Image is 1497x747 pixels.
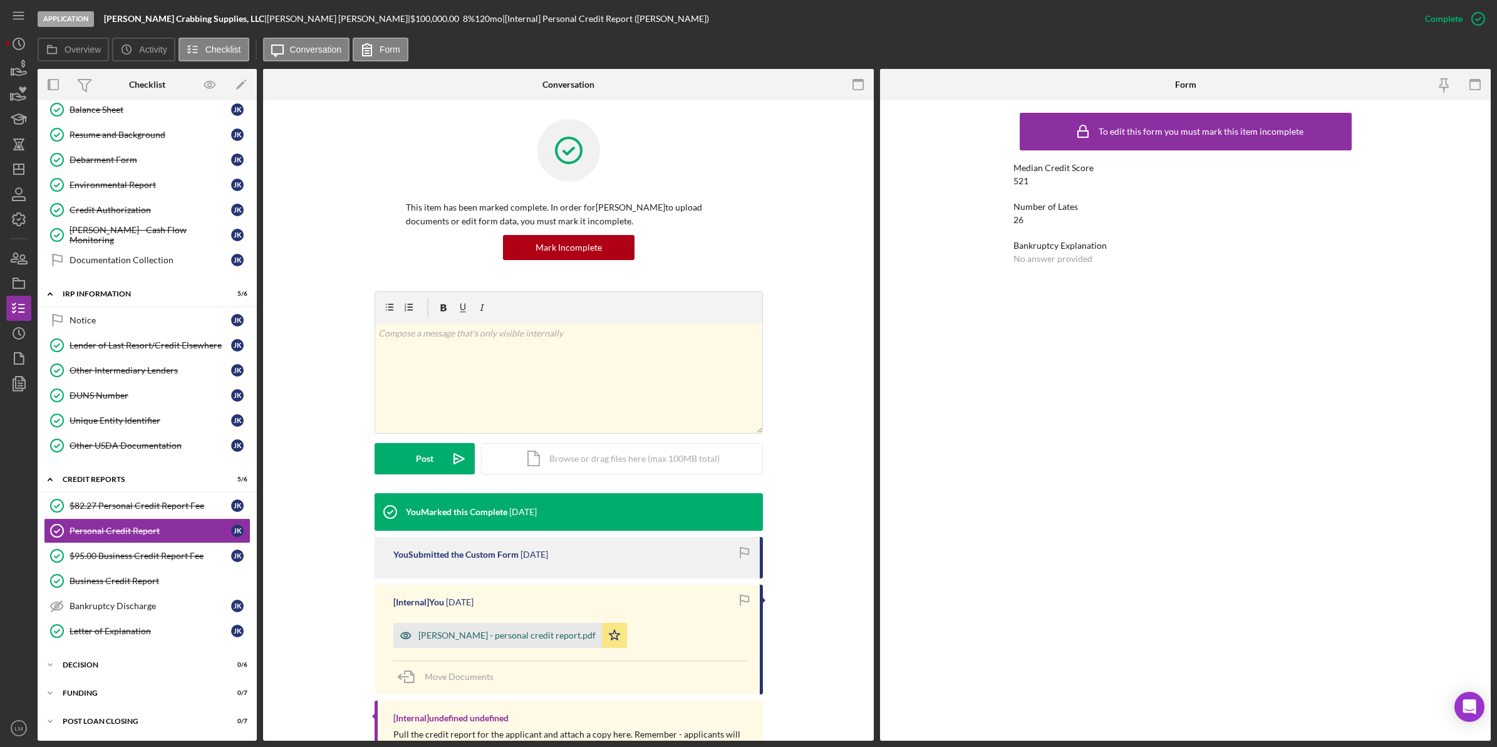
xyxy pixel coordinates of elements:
[231,389,244,402] div: J K
[44,333,251,358] a: Lender of Last Resort/Credit ElsewhereJK
[70,340,231,350] div: Lender of Last Resort/Credit Elsewhere
[44,308,251,333] a: NoticeJK
[44,383,251,408] a: DUNS NumberJK
[1013,254,1092,264] div: No answer provided
[231,339,244,352] div: J K
[290,44,342,55] label: Conversation
[70,315,231,325] div: Notice
[536,235,602,260] div: Mark Incomplete
[70,180,231,190] div: Environmental Report
[542,80,594,90] div: Conversation
[393,623,627,648] button: [PERSON_NAME] - personal credit report.pdf
[502,14,709,24] div: | [Internal] Personal Credit Report ([PERSON_NAME])
[231,525,244,537] div: J K
[380,44,400,55] label: Form
[70,601,231,611] div: Bankruptcy Discharge
[416,443,433,474] div: Post
[44,433,251,458] a: Other USDA DocumentationJK
[70,255,231,265] div: Documentation Collection
[503,235,635,260] button: Mark Incomplete
[1412,6,1491,31] button: Complete
[231,154,244,166] div: J K
[44,619,251,644] a: Letter of ExplanationJK
[104,13,264,24] b: [PERSON_NAME] Crabbing Supplies, LLC
[225,290,247,298] div: 5 / 6
[44,518,251,543] a: Personal Credit ReportJK
[231,229,244,241] div: J K
[1099,127,1303,137] div: To edit this form you must mark this item incomplete
[70,105,231,115] div: Balance Sheet
[179,38,249,61] button: Checklist
[44,358,251,383] a: Other Intermediary LendersJK
[393,713,509,723] div: [Internal] undefined undefined
[44,172,251,197] a: Environmental ReportJK
[44,568,251,593] a: Business Credit Report
[44,493,251,518] a: $82.27 Personal Credit Report FeeJK
[63,718,216,725] div: POST LOAN CLOSING
[263,38,350,61] button: Conversation
[406,507,507,517] div: You Marked this Complete
[353,38,408,61] button: Form
[231,364,244,377] div: J K
[521,550,548,560] time: 2025-08-18 12:52
[44,593,251,619] a: Bankruptcy DischargeJK
[393,597,444,607] div: [Internal] You
[129,80,165,90] div: Checklist
[70,441,231,451] div: Other USDA Documentation
[267,14,410,24] div: [PERSON_NAME] [PERSON_NAME] |
[463,14,475,24] div: 8 %
[65,44,101,55] label: Overview
[1454,692,1484,722] div: Open Intercom Messenger
[418,630,596,640] div: [PERSON_NAME] - personal credit report.pdf
[70,390,231,400] div: DUNS Number
[38,11,94,27] div: Application
[509,507,537,517] time: 2025-08-18 12:52
[112,38,175,61] button: Activity
[231,550,244,562] div: J K
[44,147,251,172] a: Debarment FormJK
[70,365,231,375] div: Other Intermediary Lenders
[44,543,251,568] a: $95.00 Business Credit Report FeeJK
[231,204,244,216] div: J K
[225,689,247,697] div: 0 / 7
[225,718,247,725] div: 0 / 7
[70,501,231,511] div: $82.27 Personal Credit Report Fee
[70,576,250,586] div: Business Credit Report
[1013,163,1358,173] div: Median Credit Score
[70,155,231,165] div: Debarment Form
[104,14,267,24] div: |
[70,526,231,536] div: Personal Credit Report
[393,550,519,560] div: You Submitted the Custom Form
[425,671,494,682] span: Move Documents
[44,408,251,433] a: Unique Entity IdentifierJK
[70,225,231,245] div: [PERSON_NAME] - Cash Flow Monitoring
[231,103,244,116] div: J K
[393,661,506,692] button: Move Documents
[475,14,502,24] div: 120 mo
[1175,80,1196,90] div: Form
[1013,215,1023,225] div: 26
[70,205,231,215] div: Credit Authorization
[231,499,244,512] div: J K
[446,597,474,607] time: 2025-08-18 12:51
[231,128,244,141] div: J K
[70,626,231,636] div: Letter of Explanation
[44,222,251,248] a: [PERSON_NAME] - Cash Flow MonitoringJK
[406,201,732,229] p: This item has been marked complete. In order for [PERSON_NAME] to upload documents or edit form d...
[44,197,251,222] a: Credit AuthorizationJK
[70,551,231,561] div: $95.00 Business Credit Report Fee
[70,415,231,426] div: Unique Entity Identifier
[410,14,463,24] div: $100,000.00
[1013,241,1358,251] div: Bankruptcy Explanation
[63,476,216,483] div: credit reports
[231,179,244,191] div: J K
[70,130,231,140] div: Resume and Background
[63,661,216,669] div: Decision
[375,443,475,474] button: Post
[44,97,251,122] a: Balance SheetJK
[1013,202,1358,212] div: Number of Lates
[231,600,244,612] div: J K
[231,625,244,637] div: J K
[231,254,244,266] div: J K
[63,689,216,697] div: Funding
